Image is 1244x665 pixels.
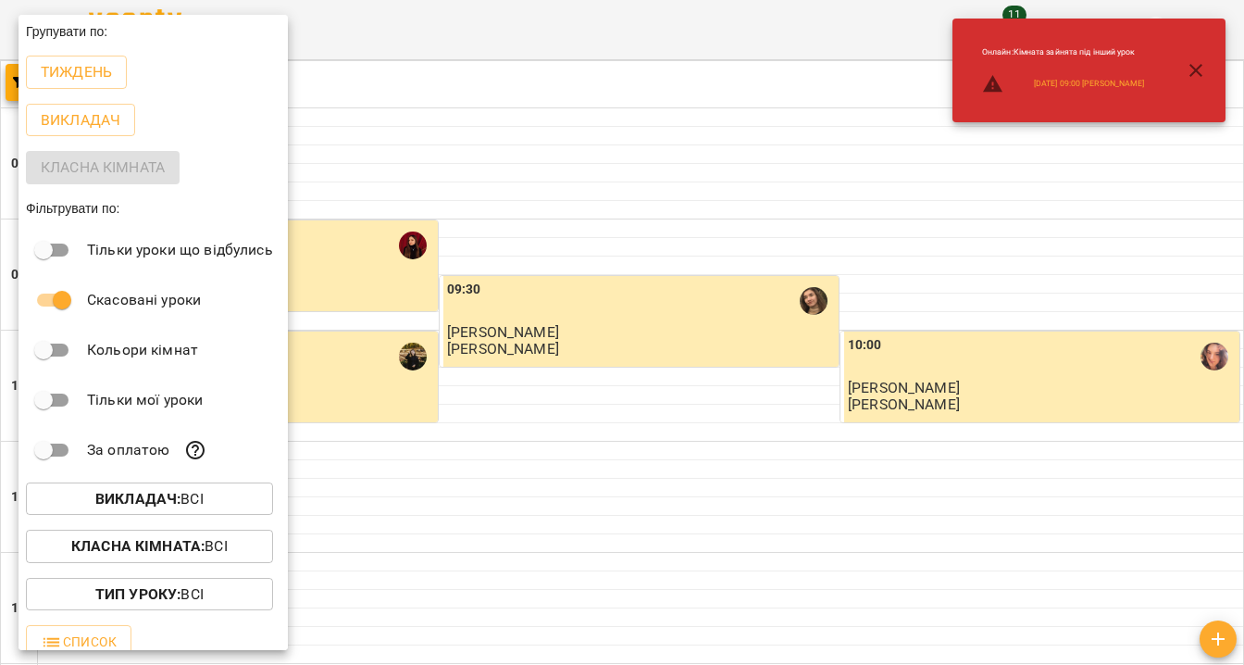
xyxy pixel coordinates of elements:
div: Групувати по: [19,15,288,48]
div: Фільтрувати по: [19,192,288,225]
p: Всі [95,488,204,510]
b: Викладач : [95,490,180,508]
button: Викладач:Всі [26,483,273,516]
p: Тільки уроки що відбулись [87,239,273,261]
b: Тип Уроку : [95,585,180,603]
span: Список [41,631,117,653]
button: Викладач [26,104,135,137]
a: [DATE] 09:00 [PERSON_NAME] [1034,78,1144,90]
li: Онлайн : Кімната зайнята під інший урок [967,39,1159,66]
b: Класна кімната : [71,537,205,555]
p: Викладач [41,109,120,132]
p: Всі [71,535,228,558]
p: За оплатою [87,439,169,461]
button: Тиждень [26,56,127,89]
p: Тиждень [41,61,112,83]
button: Список [26,625,131,659]
p: Тільки мої уроки [87,389,203,411]
button: Класна кімната:Всі [26,530,273,563]
p: Скасовані уроки [87,289,201,311]
button: Тип Уроку:Всі [26,578,273,611]
p: Всі [95,583,204,606]
p: Кольори кімнат [87,339,198,361]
